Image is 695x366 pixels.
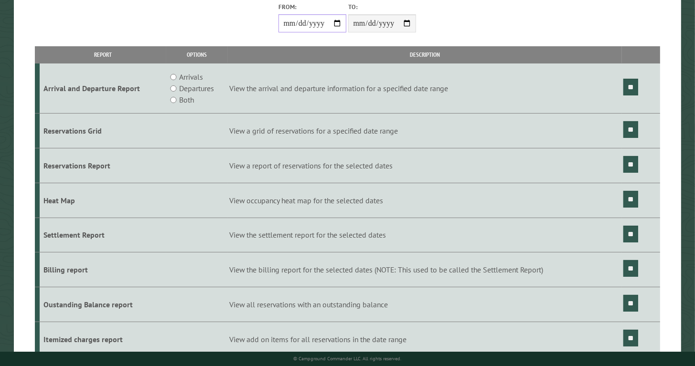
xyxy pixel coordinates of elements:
td: Itemized charges report [40,322,166,356]
td: View the billing report for the selected dates (NOTE: This used to be called the Settlement Report) [228,252,622,287]
td: Settlement Report [40,218,166,252]
th: Report [40,46,166,63]
td: View a report of reservations for the selected dates [228,148,622,183]
td: View add on items for all reservations in the date range [228,322,622,356]
td: View the arrival and departure information for a specified date range [228,63,622,114]
th: Options [166,46,228,63]
small: © Campground Commander LLC. All rights reserved. [293,356,401,362]
td: Oustanding Balance report [40,287,166,322]
label: Both [179,94,194,105]
label: To: [348,2,416,11]
td: Reservations Grid [40,114,166,148]
td: Heat Map [40,183,166,218]
td: View all reservations with an outstanding balance [228,287,622,322]
td: View occupancy heat map for the selected dates [228,183,622,218]
label: Arrivals [179,71,203,83]
th: Description [228,46,622,63]
td: View the settlement report for the selected dates [228,218,622,252]
label: From: [278,2,346,11]
td: Arrival and Departure Report [40,63,166,114]
td: Billing report [40,252,166,287]
td: View a grid of reservations for a specified date range [228,114,622,148]
td: Reservations Report [40,148,166,183]
label: Departures [179,83,214,94]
